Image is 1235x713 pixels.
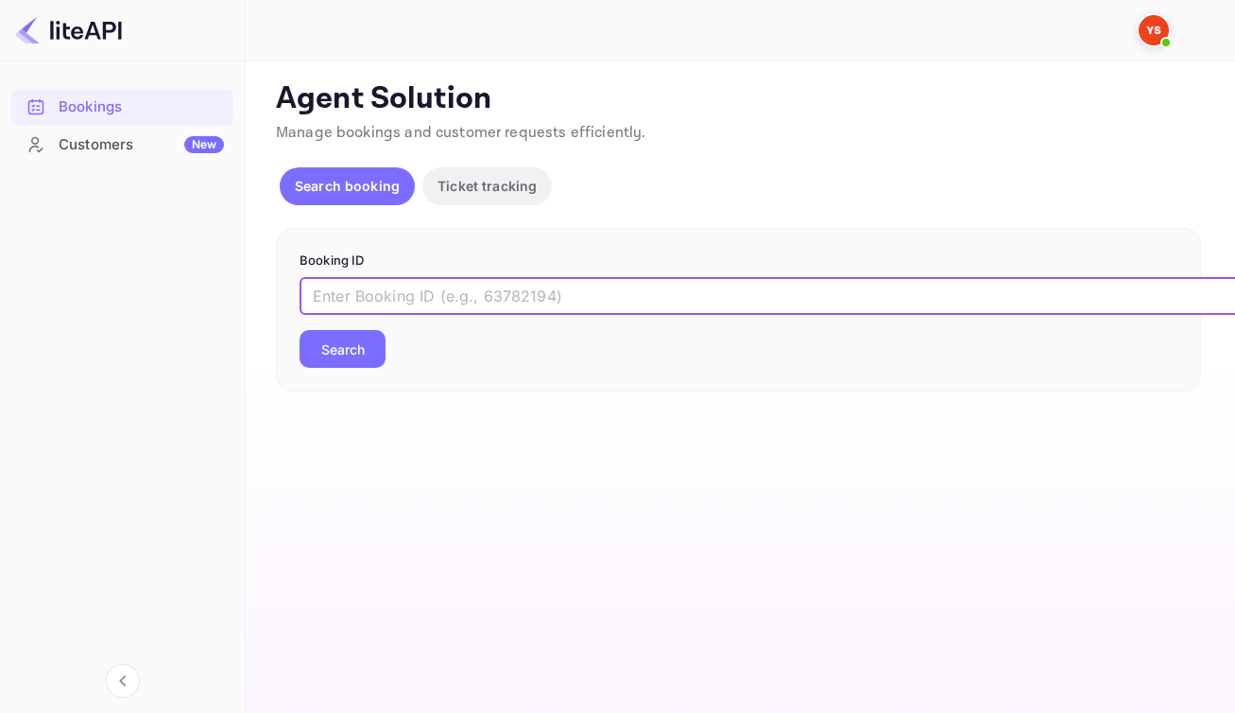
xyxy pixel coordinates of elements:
p: Booking ID [300,252,1177,270]
div: New [184,136,224,153]
div: Bookings [11,89,233,126]
p: Agent Solution [276,80,1201,118]
a: Bookings [11,89,233,124]
div: Bookings [59,96,224,118]
a: CustomersNew [11,127,233,162]
span: Manage bookings and customer requests efficiently. [276,123,646,143]
img: Yandex Support [1139,15,1169,45]
button: Collapse navigation [106,664,140,698]
button: Search [300,330,386,368]
p: Search booking [295,176,400,196]
img: LiteAPI logo [15,15,122,45]
p: Ticket tracking [437,176,537,196]
div: CustomersNew [11,127,233,164]
div: Customers [59,134,224,156]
